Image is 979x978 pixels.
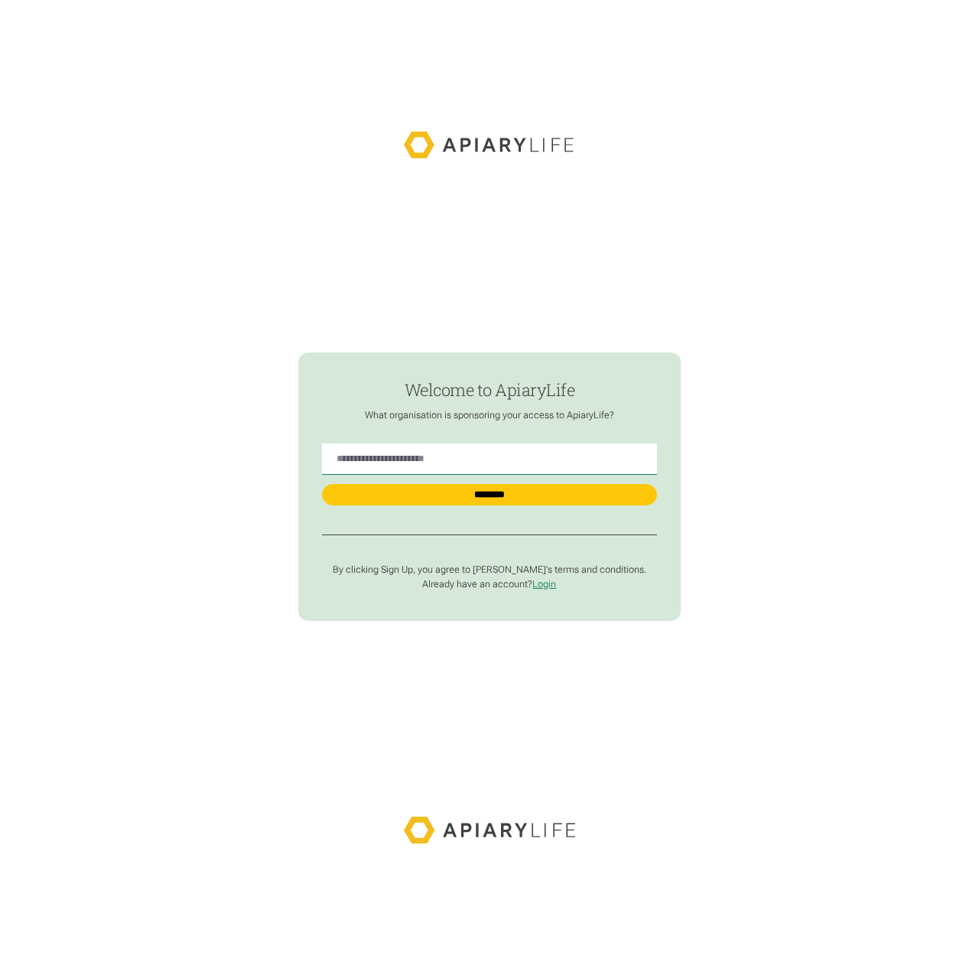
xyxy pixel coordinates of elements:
h1: Welcome to ApiaryLife [322,381,656,399]
p: What organisation is sponsoring your access to ApiaryLife? [322,409,656,421]
p: Already have an account? [322,578,656,590]
form: find-employer [298,353,681,621]
a: Login [532,578,556,590]
p: By clicking Sign Up, you agree to [PERSON_NAME]’s terms and conditions. [322,564,656,576]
